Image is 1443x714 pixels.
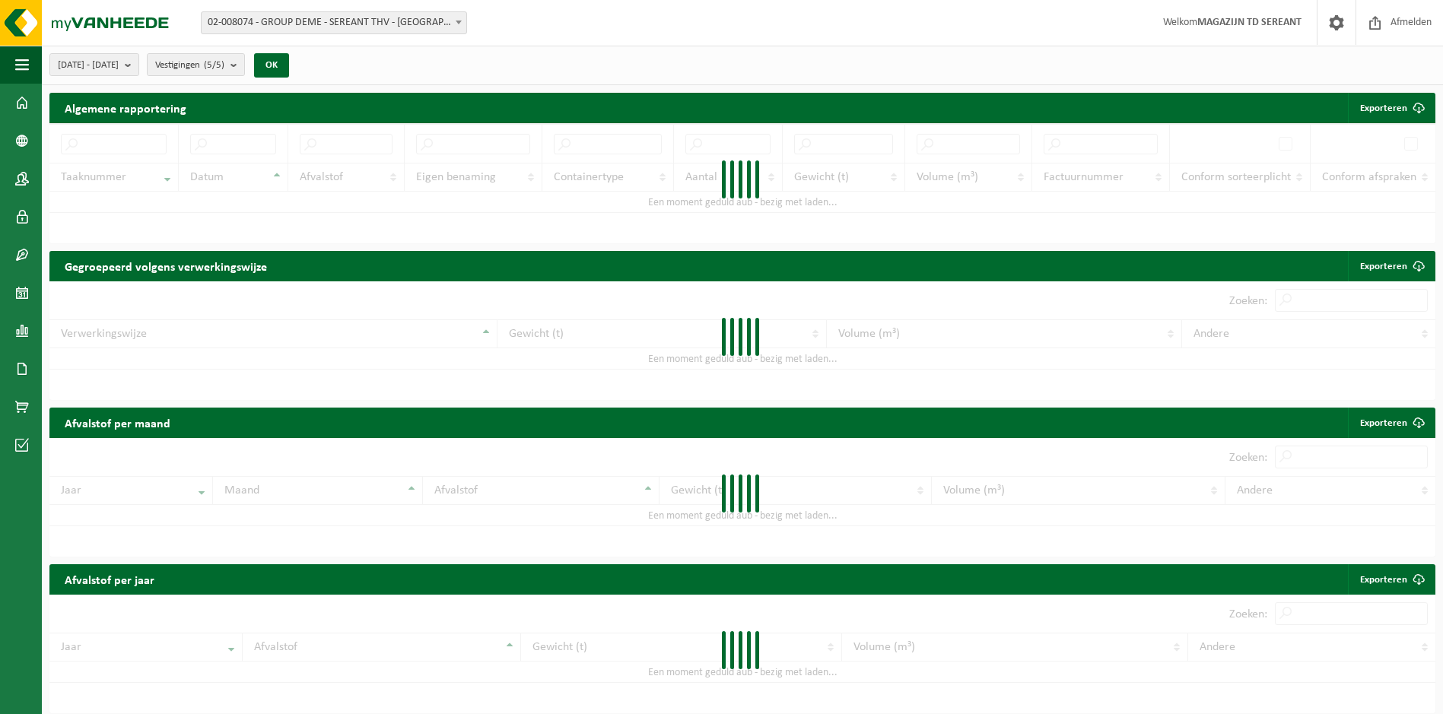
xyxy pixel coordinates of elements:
[1197,17,1302,28] strong: MAGAZIJN TD SEREANT
[49,53,139,76] button: [DATE] - [DATE]
[1348,564,1434,595] a: Exporteren
[1348,93,1434,123] button: Exporteren
[49,93,202,123] h2: Algemene rapportering
[204,60,224,70] count: (5/5)
[1348,251,1434,281] a: Exporteren
[1348,408,1434,438] a: Exporteren
[49,564,170,594] h2: Afvalstof per jaar
[202,12,466,33] span: 02-008074 - GROUP DEME - SEREANT THV - ANTWERPEN
[49,408,186,437] h2: Afvalstof per maand
[254,53,289,78] button: OK
[58,54,119,77] span: [DATE] - [DATE]
[201,11,467,34] span: 02-008074 - GROUP DEME - SEREANT THV - ANTWERPEN
[49,251,282,281] h2: Gegroepeerd volgens verwerkingswijze
[155,54,224,77] span: Vestigingen
[147,53,245,76] button: Vestigingen(5/5)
